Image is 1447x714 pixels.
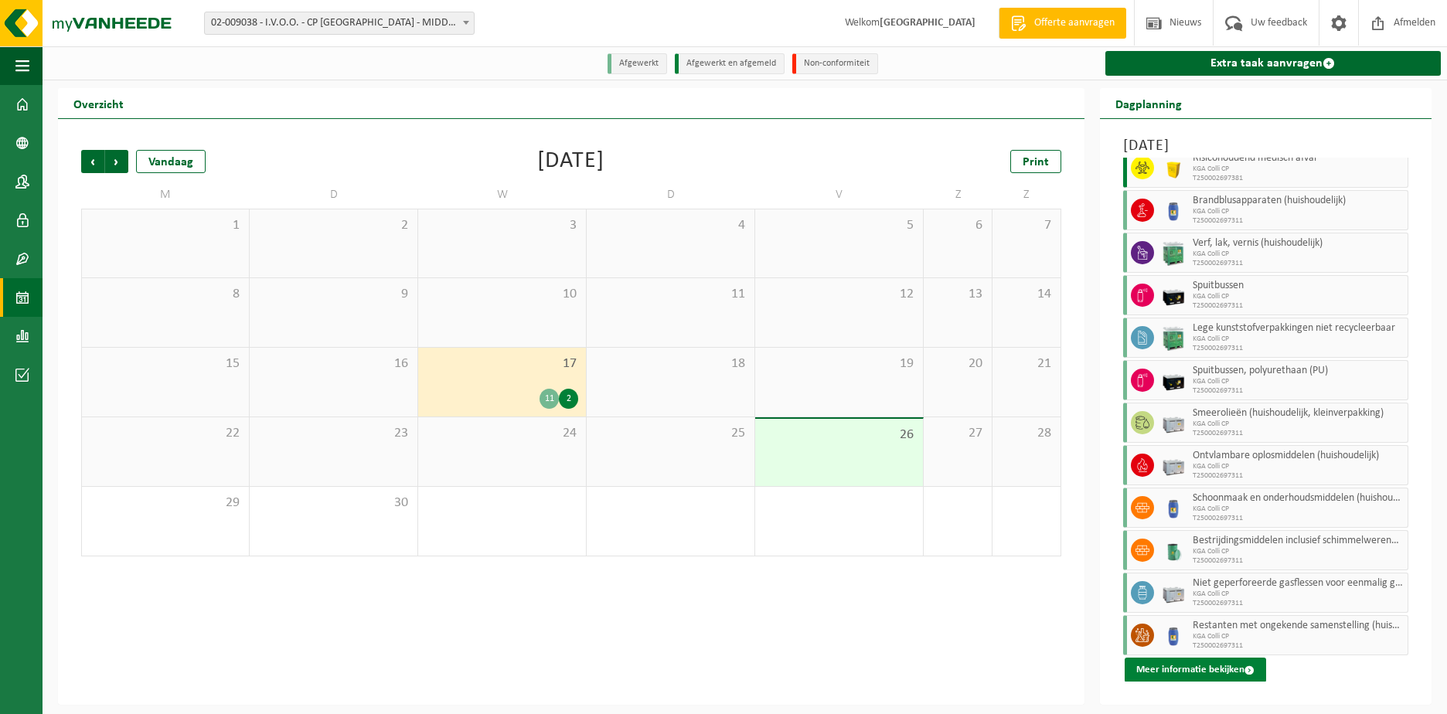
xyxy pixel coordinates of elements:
span: Print [1023,156,1049,168]
span: Verf, lak, vernis (huishoudelijk) [1193,237,1404,250]
div: Vandaag [136,150,206,173]
img: PB-LB-0680-HPE-GY-11 [1162,454,1185,477]
span: 9 [257,286,410,303]
td: V [755,181,924,209]
h3: [DATE] [1123,134,1408,158]
span: Schoonmaak en onderhoudsmiddelen (huishoudelijk) [1193,492,1404,505]
span: 3 [426,217,578,234]
span: Risicohoudend medisch afval [1193,152,1404,165]
span: 20 [931,355,984,372]
td: W [418,181,587,209]
span: KGA Colli CP [1193,420,1404,429]
td: M [81,181,250,209]
span: 18 [594,355,747,372]
span: Ontvlambare oplosmiddelen (huishoudelijk) [1193,450,1404,462]
span: 10 [426,286,578,303]
button: Meer informatie bekijken [1125,658,1266,682]
span: 19 [763,355,915,372]
span: 17 [426,355,578,372]
span: KGA Colli CP [1193,165,1404,174]
span: 29 [90,495,241,512]
div: 11 [540,389,559,409]
span: KGA Colli CP [1193,632,1404,641]
span: T250002697311 [1193,259,1404,268]
span: 27 [931,425,984,442]
span: KGA Colli CP [1193,207,1404,216]
span: Smeerolieën (huishoudelijk, kleinverpakking) [1193,407,1404,420]
span: 4 [594,217,747,234]
span: Spuitbussen, polyurethaan (PU) [1193,365,1404,377]
span: Spuitbussen [1193,280,1404,292]
span: T250002697311 [1193,429,1404,438]
h2: Dagplanning [1100,88,1197,118]
span: KGA Colli CP [1193,590,1404,599]
span: KGA Colli CP [1193,250,1404,259]
span: 2 [257,217,410,234]
img: PB-HB-1400-HPE-GN-11 [1162,240,1185,266]
span: T250002697311 [1193,556,1404,566]
td: Z [992,181,1061,209]
span: 26 [763,427,915,444]
span: 21 [1000,355,1053,372]
span: 28 [1000,425,1053,442]
span: 25 [594,425,747,442]
span: KGA Colli CP [1193,335,1404,344]
img: PB-LB-0680-HPE-GY-11 [1162,581,1185,604]
span: 23 [257,425,410,442]
span: T250002697311 [1193,386,1404,396]
a: Offerte aanvragen [999,8,1126,39]
span: Bestrijdingsmiddelen inclusief schimmelwerende beschermingsmiddelen (huishoudelijk) [1193,535,1404,547]
span: Vorige [81,150,104,173]
span: 1 [90,217,241,234]
span: 30 [257,495,410,512]
img: LP-SB-00050-HPE-22 [1162,156,1185,179]
a: Print [1010,150,1061,173]
span: Lege kunststofverpakkingen niet recycleerbaar [1193,322,1404,335]
li: Non-conformiteit [792,53,878,74]
span: T250002697311 [1193,641,1404,651]
span: KGA Colli CP [1193,547,1404,556]
div: 2 [559,389,578,409]
strong: [GEOGRAPHIC_DATA] [880,17,975,29]
div: [DATE] [537,150,604,173]
td: D [250,181,418,209]
span: T250002697311 [1193,599,1404,608]
img: PB-OT-0120-HPE-00-02 [1162,496,1185,519]
span: Brandblusapparaten (huishoudelijk) [1193,195,1404,207]
span: 22 [90,425,241,442]
span: T250002697311 [1193,344,1404,353]
span: T250002697311 [1193,471,1404,481]
span: T250002697311 [1193,216,1404,226]
span: KGA Colli CP [1193,505,1404,514]
img: PB-LB-0680-HPE-BK-11 [1162,284,1185,307]
li: Afgewerkt [608,53,667,74]
span: Niet geperforeerde gasflessen voor eenmalig gebruik (huishoudelijk) [1193,577,1404,590]
span: 12 [763,286,915,303]
span: Volgende [105,150,128,173]
span: KGA Colli CP [1193,462,1404,471]
span: T250002697381 [1193,174,1404,183]
td: Z [924,181,992,209]
span: 11 [594,286,747,303]
img: PB-OT-0120-HPE-00-02 [1162,624,1185,647]
h2: Overzicht [58,88,139,118]
span: KGA Colli CP [1193,377,1404,386]
span: 02-009038 - I.V.O.O. - CP MIDDELKERKE - MIDDELKERKE [205,12,474,34]
td: D [587,181,755,209]
img: PB-OT-0120-HPE-00-02 [1162,199,1185,222]
span: 8 [90,286,241,303]
li: Afgewerkt en afgemeld [675,53,785,74]
span: 6 [931,217,984,234]
img: PB-LB-0680-HPE-GY-11 [1162,411,1185,434]
span: T250002697311 [1193,301,1404,311]
span: 02-009038 - I.V.O.O. - CP MIDDELKERKE - MIDDELKERKE [204,12,475,35]
a: Extra taak aanvragen [1105,51,1441,76]
span: 5 [763,217,915,234]
span: 15 [90,355,241,372]
img: PB-LB-0680-HPE-BK-11 [1162,369,1185,392]
span: T250002697311 [1193,514,1404,523]
img: PB-HB-1400-HPE-GN-11 [1162,325,1185,351]
span: 7 [1000,217,1053,234]
span: 16 [257,355,410,372]
span: 13 [931,286,984,303]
